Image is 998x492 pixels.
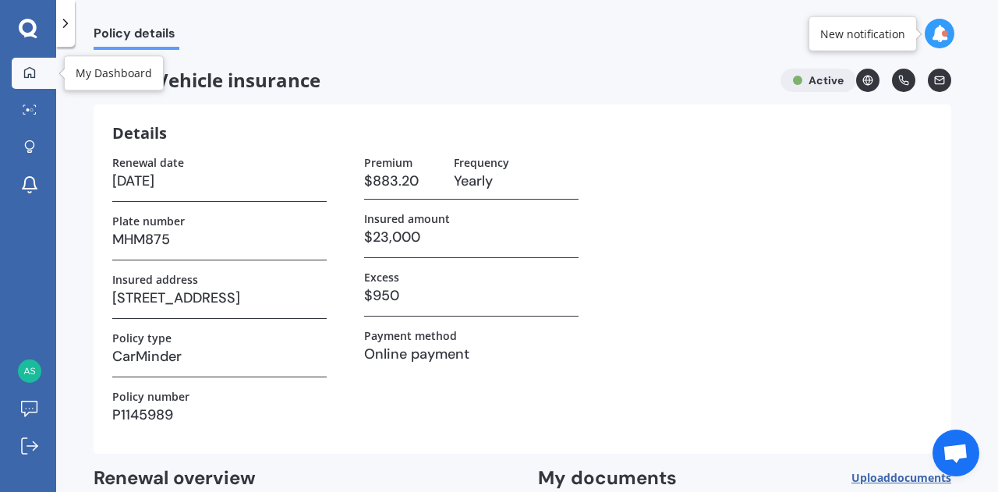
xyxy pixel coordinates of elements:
label: Plate number [112,214,185,228]
label: Payment method [364,329,457,342]
h3: Yearly [454,169,579,193]
h3: [STREET_ADDRESS] [112,286,327,310]
label: Policy number [112,390,189,403]
h3: [DATE] [112,169,327,193]
label: Frequency [454,156,509,169]
h3: MHM875 [112,228,327,251]
h3: CarMinder [112,345,327,368]
div: Open chat [933,430,979,476]
label: Policy type [112,331,172,345]
span: Upload [851,472,951,484]
label: Insured amount [364,212,450,225]
span: documents [890,470,951,485]
button: Uploaddocuments [851,466,951,490]
h3: Online payment [364,342,579,366]
h3: $883.20 [364,169,441,193]
span: Policy details [94,26,179,47]
div: New notification [820,26,905,41]
label: Excess [364,271,399,284]
label: Premium [364,156,412,169]
h3: Details [112,123,167,143]
div: My Dashboard [76,65,152,81]
label: Insured address [112,273,198,286]
img: 479fd032604dd3b34cdfb5e59bbd7875 [18,359,41,383]
h2: My documents [538,466,677,490]
h2: Renewal overview [94,466,507,490]
span: Vehicle insurance [94,69,768,92]
h3: $950 [364,284,579,307]
h3: P1145989 [112,403,327,427]
h3: $23,000 [364,225,579,249]
label: Renewal date [112,156,184,169]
